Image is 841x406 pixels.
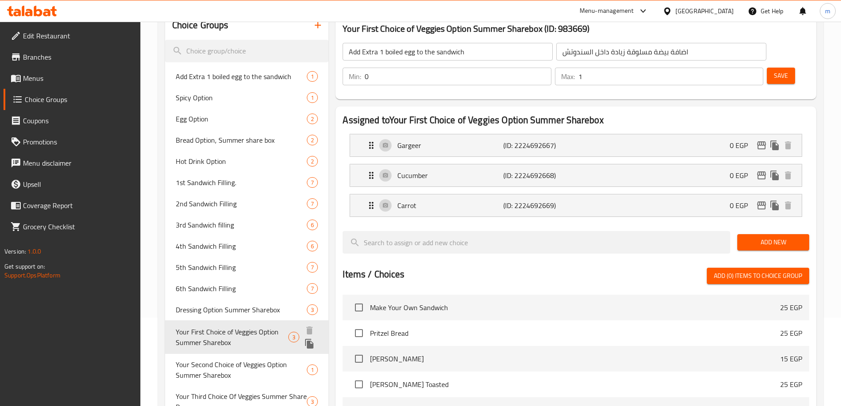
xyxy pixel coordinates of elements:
[303,337,316,350] button: duplicate
[307,364,318,375] div: Choices
[370,302,780,313] span: Make Your Own Sandwich
[350,349,368,368] span: Select choice
[755,199,768,212] button: edit
[176,71,307,82] span: Add Extra 1 boiled egg to the sandwich
[176,198,307,209] span: 2nd Sandwich Filling
[307,156,318,167] div: Choices
[165,257,329,278] div: 5th Sandwich Filling7
[307,283,318,294] div: Choices
[825,6,830,16] span: m
[755,169,768,182] button: edit
[23,221,133,232] span: Grocery Checklist
[774,70,788,81] span: Save
[350,194,802,216] div: Expand
[307,92,318,103] div: Choices
[165,108,329,129] div: Egg Option2
[350,375,368,394] span: Select choice
[737,234,809,250] button: Add New
[561,71,575,82] p: Max:
[397,200,503,211] p: Carrot
[350,324,368,342] span: Select choice
[176,177,307,188] span: 1st Sandwich Filling.
[307,115,317,123] span: 2
[370,379,780,390] span: [PERSON_NAME] Toasted
[370,353,780,364] span: [PERSON_NAME]
[307,262,318,273] div: Choices
[730,140,755,151] p: 0 EGP
[176,220,307,230] span: 3rd Sandwich filling
[780,379,802,390] p: 25 EGP
[343,22,809,36] h3: Your First Choice of Veggies Option Summer Sharebox (ID: 983669)
[307,221,317,229] span: 6
[289,333,299,341] span: 3
[4,195,140,216] a: Coverage Report
[4,110,140,131] a: Coupons
[23,115,133,126] span: Coupons
[343,114,809,127] h2: Assigned to Your First Choice of Veggies Option Summer Sharebox
[343,130,809,160] li: Expand
[176,92,307,103] span: Spicy Option
[165,320,329,354] div: Your First Choice of Veggies Option Summer Sharebox3deleteduplicate
[307,285,317,293] span: 7
[744,237,802,248] span: Add New
[4,25,140,46] a: Edit Restaurant
[768,169,781,182] button: duplicate
[307,306,317,314] span: 3
[307,114,318,124] div: Choices
[172,19,229,32] h2: Choice Groups
[165,235,329,257] div: 4th Sandwich Filling6
[176,156,307,167] span: Hot Drink Option
[4,216,140,237] a: Grocery Checklist
[4,89,140,110] a: Choice Groups
[768,199,781,212] button: duplicate
[176,114,307,124] span: Egg Option
[781,169,795,182] button: delete
[307,157,317,166] span: 2
[707,268,809,284] button: Add (0) items to choice group
[23,30,133,41] span: Edit Restaurant
[768,139,781,152] button: duplicate
[503,200,574,211] p: (ID: 2224692669)
[23,200,133,211] span: Coverage Report
[370,328,780,338] span: Pritzel Bread
[343,231,730,254] input: search
[503,170,574,181] p: (ID: 2224692668)
[307,220,318,230] div: Choices
[23,137,133,147] span: Promotions
[307,177,318,188] div: Choices
[307,72,317,81] span: 1
[165,40,329,62] input: search
[4,68,140,89] a: Menus
[4,46,140,68] a: Branches
[307,366,317,374] span: 1
[780,353,802,364] p: 15 EGP
[350,134,802,156] div: Expand
[27,246,41,257] span: 1.0.0
[780,302,802,313] p: 25 EGP
[165,354,329,386] div: Your Second Choice of Veggies Option Summer Sharebox1
[4,174,140,195] a: Upsell
[165,151,329,172] div: Hot Drink Option2
[503,140,574,151] p: (ID: 2224692667)
[23,73,133,83] span: Menus
[349,71,361,82] p: Min:
[307,135,318,145] div: Choices
[165,299,329,320] div: Dressing Option Summer Sharebox3
[307,94,317,102] span: 1
[307,200,317,208] span: 7
[165,87,329,108] div: Spicy Option1
[23,158,133,168] span: Menu disclaimer
[25,94,133,105] span: Choice Groups
[307,263,317,272] span: 7
[176,304,307,315] span: Dressing Option Summer Sharebox
[343,268,404,281] h2: Items / Choices
[781,139,795,152] button: delete
[755,139,768,152] button: edit
[176,359,307,380] span: Your Second Choice of Veggies Option Summer Sharebox
[165,278,329,299] div: 6th Sandwich Filling7
[675,6,734,16] div: [GEOGRAPHIC_DATA]
[4,269,60,281] a: Support.OpsPlatform
[781,199,795,212] button: delete
[397,140,503,151] p: Gargeer
[165,129,329,151] div: Bread Option, Summer share box2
